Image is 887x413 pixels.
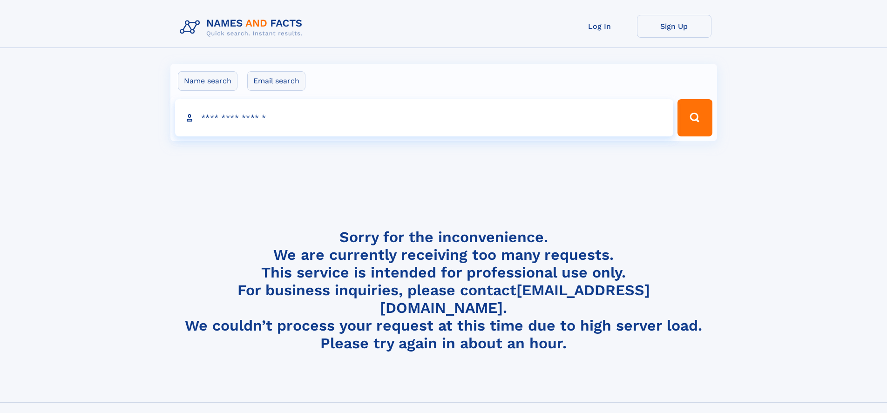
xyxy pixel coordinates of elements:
[677,99,712,136] button: Search Button
[176,228,711,352] h4: Sorry for the inconvenience. We are currently receiving too many requests. This service is intend...
[178,71,237,91] label: Name search
[380,281,650,317] a: [EMAIL_ADDRESS][DOMAIN_NAME]
[637,15,711,38] a: Sign Up
[562,15,637,38] a: Log In
[175,99,674,136] input: search input
[247,71,305,91] label: Email search
[176,15,310,40] img: Logo Names and Facts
